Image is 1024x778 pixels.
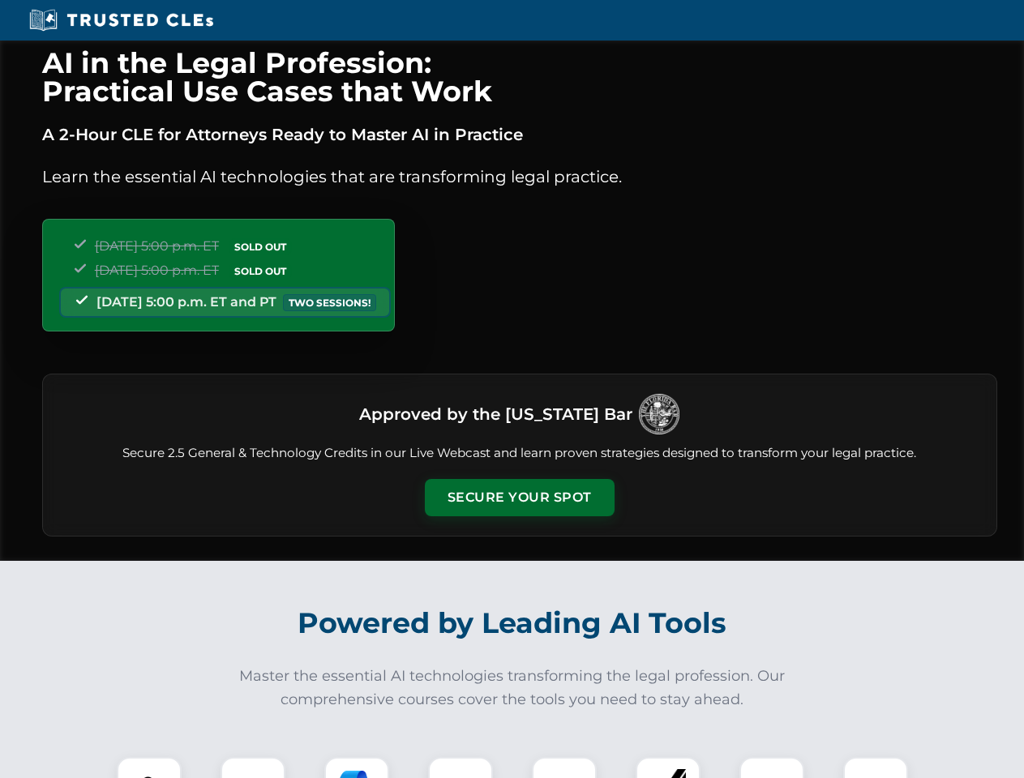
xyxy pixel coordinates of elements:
h1: AI in the Legal Profession: Practical Use Cases that Work [42,49,997,105]
p: Learn the essential AI technologies that are transforming legal practice. [42,164,997,190]
h2: Powered by Leading AI Tools [63,595,962,652]
span: SOLD OUT [229,238,292,255]
button: Secure Your Spot [425,479,615,516]
span: [DATE] 5:00 p.m. ET [95,238,219,254]
img: Logo [639,394,679,434]
p: Secure 2.5 General & Technology Credits in our Live Webcast and learn proven strategies designed ... [62,444,977,463]
span: [DATE] 5:00 p.m. ET [95,263,219,278]
p: A 2-Hour CLE for Attorneys Ready to Master AI in Practice [42,122,997,147]
h3: Approved by the [US_STATE] Bar [359,400,632,429]
img: Trusted CLEs [24,8,218,32]
p: Master the essential AI technologies transforming the legal profession. Our comprehensive courses... [229,665,796,712]
span: SOLD OUT [229,263,292,280]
